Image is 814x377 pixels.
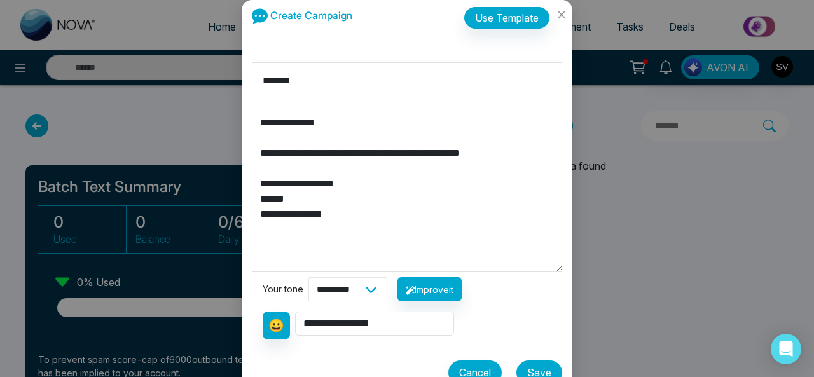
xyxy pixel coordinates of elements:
span: close [556,10,567,20]
div: Your tone [263,282,308,296]
button: 😀 [263,312,290,339]
a: Use Template [464,1,562,29]
button: Use Template [464,7,549,29]
div: Open Intercom Messenger [771,334,801,364]
span: Create Campaign [270,9,352,22]
button: Improveit [397,277,462,301]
